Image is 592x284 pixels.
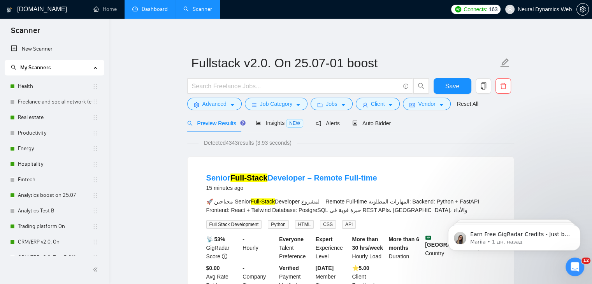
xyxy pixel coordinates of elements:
[7,4,12,16] img: logo
[445,81,459,91] span: Save
[256,120,261,126] span: area-chart
[183,6,212,12] a: searchScanner
[18,156,92,172] a: Hospitality
[5,125,104,141] li: Productivity
[316,265,334,271] b: [DATE]
[18,110,92,125] a: Real estate
[5,25,46,41] span: Scanner
[260,100,292,108] span: Job Category
[11,41,98,57] a: New Scanner
[241,235,278,261] div: Hourly
[205,235,241,261] div: GigRadar Score
[388,236,419,251] b: More than 6 months
[434,78,471,94] button: Save
[5,203,104,219] li: Analytics Test B
[251,198,275,205] mark: Full-Stack
[317,102,323,108] span: folder
[388,102,393,108] span: caret-down
[507,7,513,12] span: user
[5,41,104,57] li: New Scanner
[464,5,487,14] span: Connects:
[18,250,92,265] a: CRM/ERP v2.0. Test B Off
[206,236,225,242] b: 📡 53%
[316,120,340,126] span: Alerts
[18,203,92,219] a: Analytics Test B
[202,100,227,108] span: Advanced
[279,236,304,242] b: Everyone
[436,209,592,263] iframe: Intercom notifications сообщение
[18,172,92,188] a: Fintech
[199,138,297,147] span: Detected 4343 results (3.93 seconds)
[18,125,92,141] a: Productivity
[206,220,262,229] span: Full Stack Development
[341,102,346,108] span: caret-down
[92,177,98,183] span: holder
[5,188,104,203] li: Analytics boost on 25.07
[500,58,510,68] span: edit
[362,102,368,108] span: user
[18,188,92,203] a: Analytics boost on 25.07
[403,84,408,89] span: info-circle
[222,254,227,259] span: info-circle
[5,79,104,94] li: Health
[251,102,257,108] span: bars
[352,236,383,251] b: More than 30 hrs/week
[92,208,98,214] span: holder
[92,130,98,136] span: holder
[342,220,356,229] span: API
[242,236,244,242] b: -
[18,234,92,250] a: CRM/ERP v2.0. On
[93,6,117,12] a: homeHome
[352,265,369,271] b: ⭐️ 5.00
[423,235,460,261] div: Country
[192,81,400,91] input: Search Freelance Jobs...
[5,219,104,234] li: Trading platform On
[278,235,314,261] div: Talent Preference
[352,120,391,126] span: Auto Bidder
[286,119,303,128] span: NEW
[245,98,307,110] button: barsJob Categorycaret-down
[387,235,423,261] div: Duration
[194,102,199,108] span: setting
[92,99,98,105] span: holder
[425,235,431,240] img: 🇸🇦
[356,98,400,110] button: userClientcaret-down
[92,83,98,89] span: holder
[295,102,301,108] span: caret-down
[18,94,92,110] a: Freelance and social network (change includes)
[279,265,299,271] b: Verified
[230,174,268,182] mark: Full-Stack
[5,172,104,188] li: Fintech
[11,64,51,71] span: My Scanners
[496,82,511,89] span: delete
[425,235,483,248] b: [GEOGRAPHIC_DATA]
[92,239,98,245] span: holder
[242,265,244,271] b: -
[93,266,100,273] span: double-left
[92,114,98,121] span: holder
[566,258,584,276] iframe: Intercom live chat
[5,110,104,125] li: Real estate
[132,6,168,12] a: dashboardDashboard
[187,98,242,110] button: settingAdvancedcaret-down
[206,197,495,214] div: 🚀 محتاجين Senior Developer لمشروع – Remote Full-time المهارات المطلوبة: Backend: Python + FastAPI...
[418,100,435,108] span: Vendor
[187,121,193,126] span: search
[371,100,385,108] span: Client
[489,5,497,14] span: 163
[476,82,491,89] span: copy
[455,6,461,12] img: upwork-logo.png
[187,120,243,126] span: Preview Results
[314,235,351,261] div: Experience Level
[316,121,321,126] span: notification
[581,258,590,264] span: 12
[18,79,92,94] a: Health
[476,78,491,94] button: copy
[351,235,387,261] div: Hourly Load
[256,120,303,126] span: Insights
[5,141,104,156] li: Energy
